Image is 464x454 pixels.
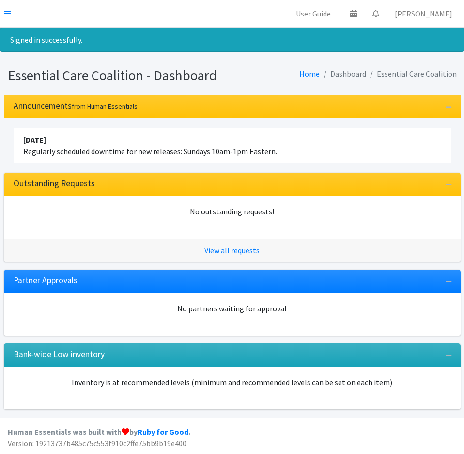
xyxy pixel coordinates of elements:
[138,427,188,437] a: Ruby for Good
[8,67,229,84] h1: Essential Care Coalition - Dashboard
[14,206,451,217] div: No outstanding requests!
[14,101,138,111] h3: Announcements
[23,135,46,145] strong: [DATE]
[8,438,186,448] span: Version: 19213737b485c75c553f910c2ffe75bb9b19e400
[14,303,451,314] div: No partners waiting for approval
[320,67,366,81] li: Dashboard
[387,4,460,23] a: [PERSON_NAME]
[72,102,138,111] small: from Human Essentials
[366,67,457,81] li: Essential Care Coalition
[14,128,451,163] li: Regularly scheduled downtime for new releases: Sundays 10am-1pm Eastern.
[204,245,260,255] a: View all requests
[8,427,190,437] strong: Human Essentials was built with by .
[288,4,339,23] a: User Guide
[299,69,320,79] a: Home
[14,376,451,388] p: Inventory is at recommended levels (minimum and recommended levels can be set on each item)
[14,349,105,359] h3: Bank-wide Low inventory
[14,276,77,286] h3: Partner Approvals
[14,178,95,189] h3: Outstanding Requests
